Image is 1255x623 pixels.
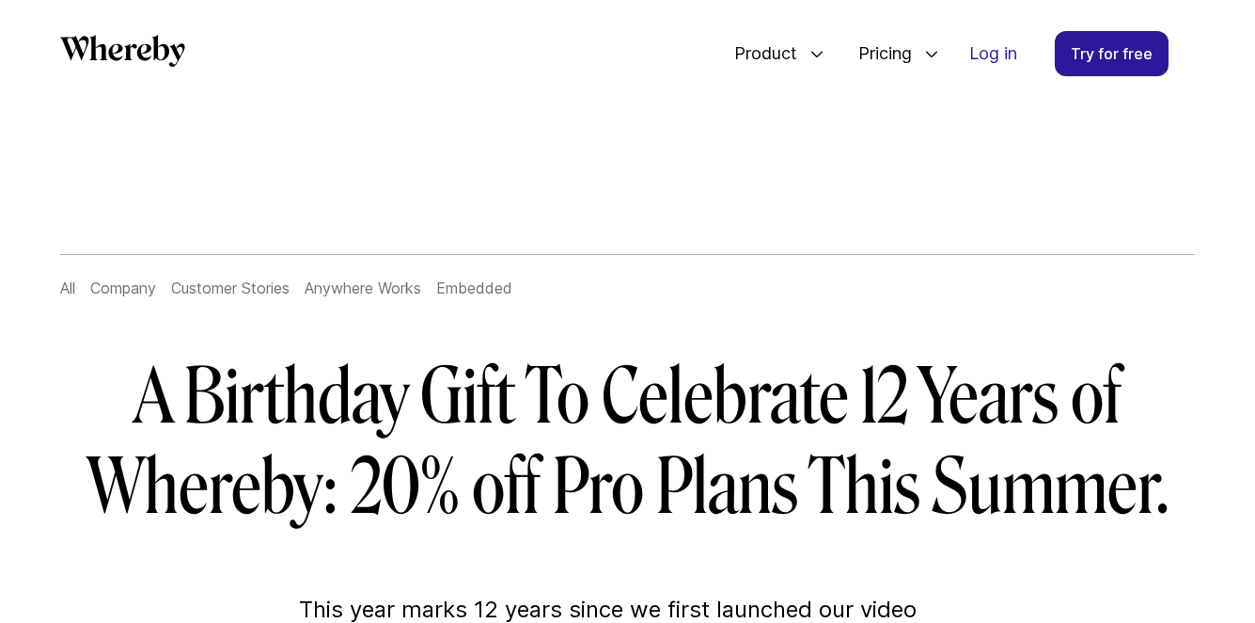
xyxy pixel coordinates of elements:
[90,279,156,297] a: Company
[60,35,185,73] a: Whereby
[60,35,185,67] svg: Whereby
[1055,31,1169,76] a: Try for free
[954,32,1032,75] a: Log in
[60,279,75,297] a: All
[86,352,1169,533] h1: A Birthday Gift To Celebrate 12 Years of Whereby: 20% off Pro Plans This Summer.
[436,279,512,297] a: Embedded
[839,23,917,85] span: Pricing
[305,279,421,297] a: Anywhere Works
[171,279,290,297] a: Customer Stories
[715,23,802,85] span: Product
